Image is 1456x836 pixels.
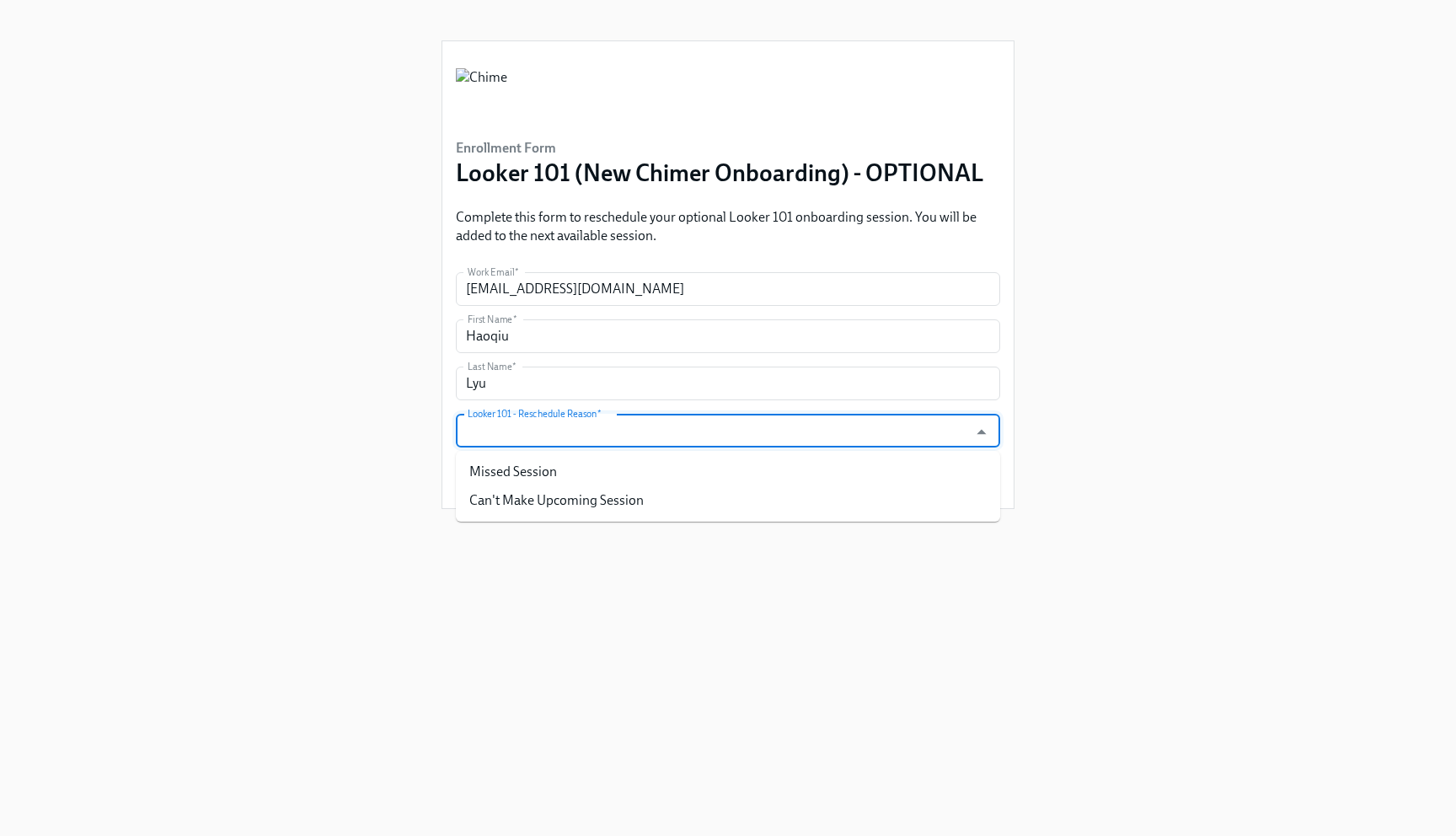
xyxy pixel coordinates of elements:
[968,419,994,445] button: Close
[456,158,984,188] h3: Looker 101 (New Chimer Onboarding) - OPTIONAL
[456,458,1000,486] li: Missed Session
[456,208,1000,245] p: Complete this form to reschedule your optional Looker 101 onboarding session. You will be added t...
[456,486,1000,515] li: Can't Make Upcoming Session
[456,139,984,158] h6: Enrollment Form
[456,68,507,119] img: Chime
